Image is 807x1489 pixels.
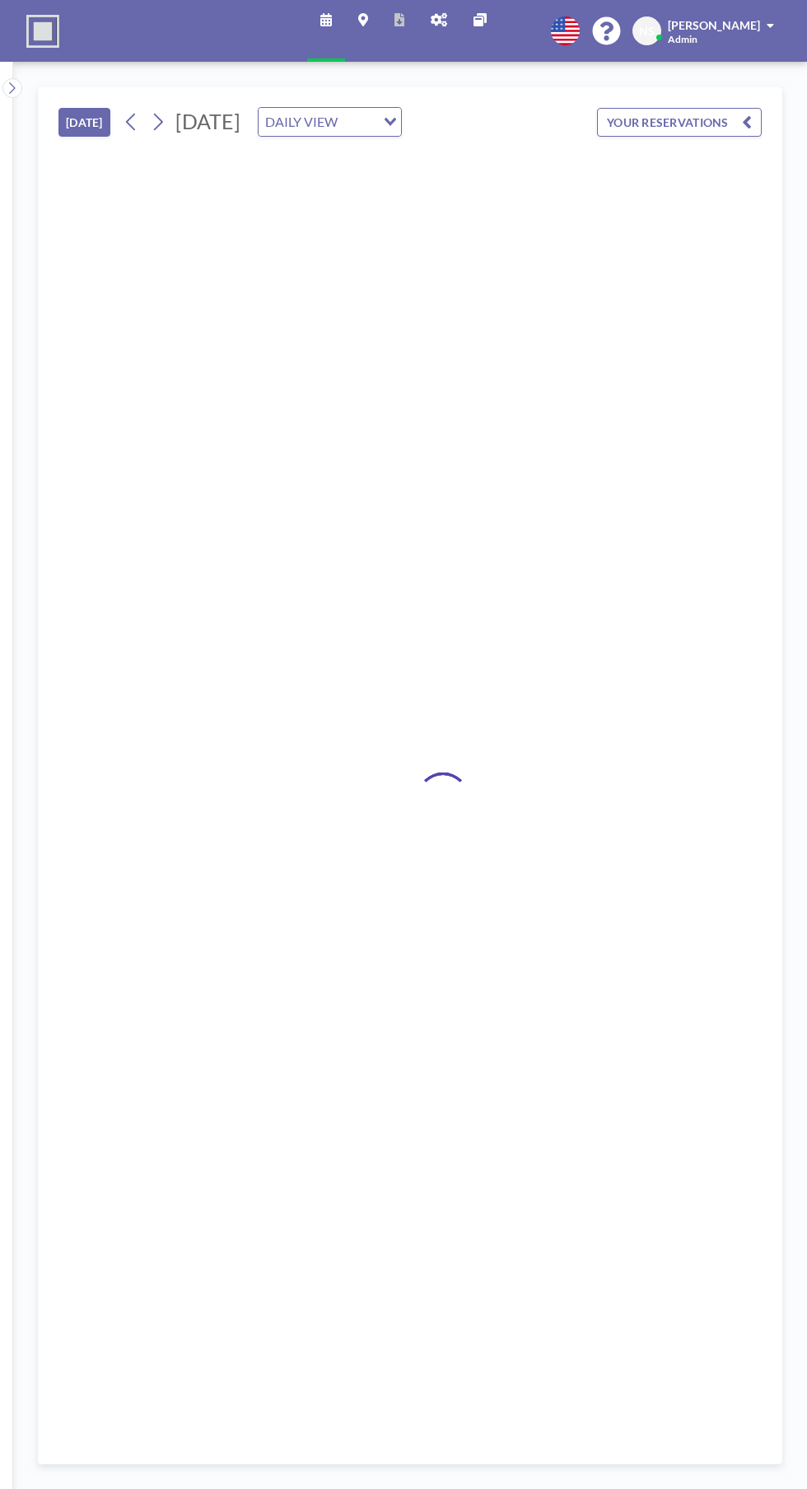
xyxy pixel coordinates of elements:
[26,15,59,48] img: organization-logo
[597,108,762,137] button: YOUR RESERVATIONS
[668,18,760,32] span: [PERSON_NAME]
[668,33,697,45] span: Admin
[343,111,374,133] input: Search for option
[262,111,341,133] span: DAILY VIEW
[639,24,655,39] span: NS
[175,109,240,133] span: [DATE]
[58,108,110,137] button: [DATE]
[259,108,401,136] div: Search for option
